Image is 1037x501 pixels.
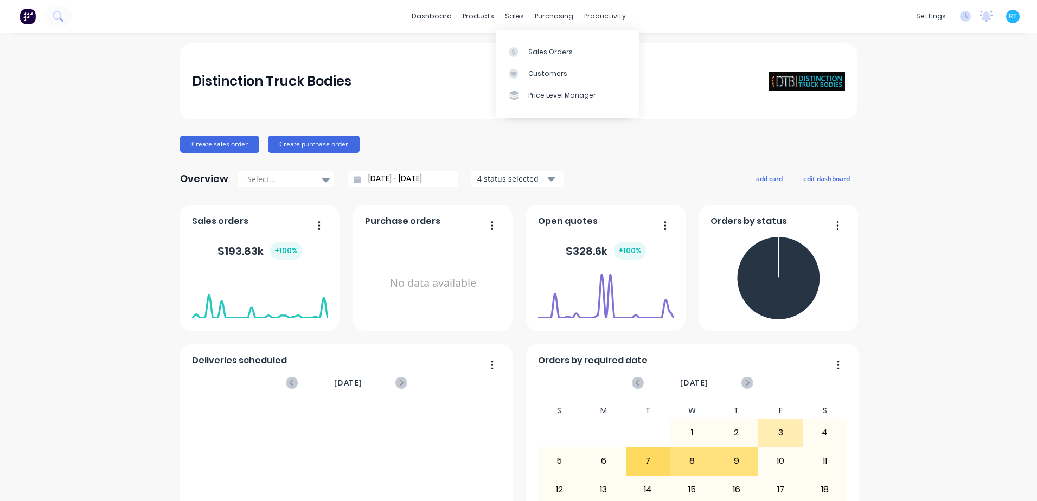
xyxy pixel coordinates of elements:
div: M [581,403,626,419]
div: 4 status selected [477,173,546,184]
div: W [670,403,714,419]
img: Distinction Truck Bodies [769,72,845,91]
div: 8 [670,447,714,474]
div: F [758,403,803,419]
div: S [537,403,582,419]
div: T [626,403,670,419]
div: 1 [670,419,714,446]
div: $ 193.83k [217,242,302,260]
div: Sales Orders [528,47,573,57]
img: Factory [20,8,36,24]
a: Customers [496,63,639,85]
a: Sales Orders [496,41,639,62]
div: 11 [803,447,847,474]
div: 2 [715,419,758,446]
span: Purchase orders [365,215,440,228]
div: sales [500,8,529,24]
div: 5 [538,447,581,474]
span: RT [1009,11,1017,21]
div: + 100 % [614,242,646,260]
button: add card [749,171,790,185]
span: [DATE] [334,377,362,389]
div: 7 [626,447,670,474]
span: Orders by status [710,215,787,228]
div: 10 [759,447,802,474]
span: Open quotes [538,215,598,228]
span: [DATE] [680,377,708,389]
div: 3 [759,419,802,446]
div: Customers [528,69,567,79]
div: T [714,403,759,419]
div: 6 [582,447,625,474]
a: dashboard [406,8,457,24]
div: 4 [803,419,847,446]
div: Distinction Truck Bodies [192,70,351,92]
div: 9 [715,447,758,474]
button: Create purchase order [268,136,360,153]
div: $ 328.6k [566,242,646,260]
button: 4 status selected [471,171,564,187]
div: S [803,403,847,419]
div: Overview [180,168,228,190]
div: products [457,8,500,24]
div: Price Level Manager [528,91,596,100]
div: purchasing [529,8,579,24]
div: settings [911,8,951,24]
div: + 100 % [270,242,302,260]
button: Create sales order [180,136,259,153]
a: Price Level Manager [496,85,639,106]
span: Sales orders [192,215,248,228]
div: No data available [365,232,501,335]
button: edit dashboard [796,171,857,185]
div: productivity [579,8,631,24]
